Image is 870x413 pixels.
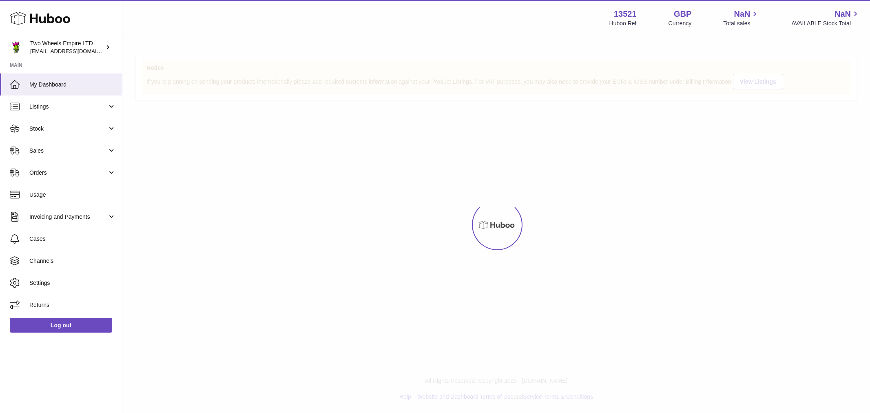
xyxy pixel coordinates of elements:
span: My Dashboard [29,81,116,89]
a: Log out [10,318,112,333]
span: Cases [29,235,116,243]
span: NaN [835,9,851,20]
span: Total sales [723,20,759,27]
span: Invoicing and Payments [29,213,107,221]
span: AVAILABLE Stock Total [791,20,860,27]
span: Returns [29,301,116,309]
span: Channels [29,257,116,265]
span: Sales [29,147,107,155]
span: [EMAIL_ADDRESS][DOMAIN_NAME] [30,48,120,54]
div: Currency [669,20,692,27]
span: Stock [29,125,107,133]
a: NaN AVAILABLE Stock Total [791,9,860,27]
span: NaN [734,9,750,20]
a: NaN Total sales [723,9,759,27]
strong: GBP [674,9,691,20]
strong: 13521 [614,9,637,20]
div: Huboo Ref [609,20,637,27]
span: Listings [29,103,107,111]
span: Usage [29,191,116,199]
span: Settings [29,279,116,287]
img: justas@twowheelsempire.com [10,41,22,53]
span: Orders [29,169,107,177]
div: Two Wheels Empire LTD [30,40,104,55]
